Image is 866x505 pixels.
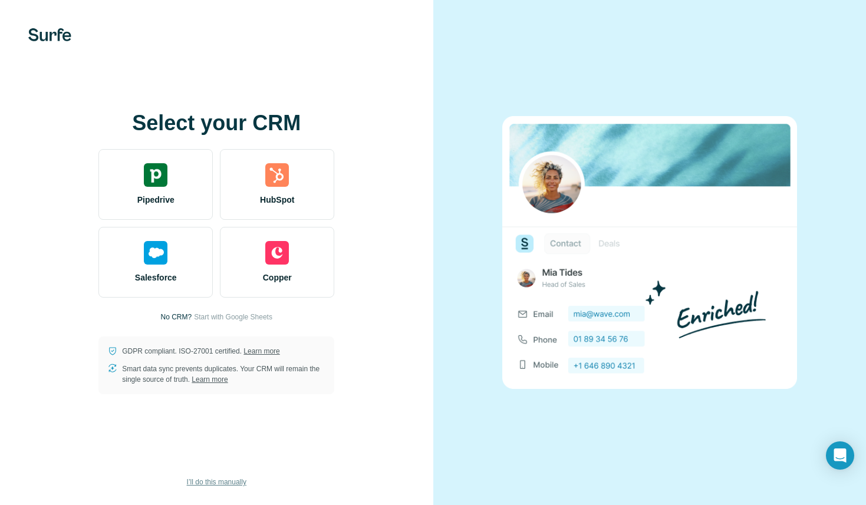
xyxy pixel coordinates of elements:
[187,477,246,487] span: I’ll do this manually
[179,473,255,491] button: I’ll do this manually
[243,347,279,355] a: Learn more
[265,163,289,187] img: hubspot's logo
[263,272,292,283] span: Copper
[192,375,228,384] a: Learn more
[137,194,174,206] span: Pipedrive
[122,364,325,385] p: Smart data sync prevents duplicates. Your CRM will remain the single source of truth.
[28,28,71,41] img: Surfe's logo
[135,272,177,283] span: Salesforce
[144,241,167,265] img: salesforce's logo
[826,441,854,470] div: Open Intercom Messenger
[161,312,192,322] p: No CRM?
[260,194,294,206] span: HubSpot
[98,111,334,135] h1: Select your CRM
[265,241,289,265] img: copper's logo
[194,312,272,322] button: Start with Google Sheets
[502,116,797,389] img: none image
[122,346,279,357] p: GDPR compliant. ISO-27001 certified.
[144,163,167,187] img: pipedrive's logo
